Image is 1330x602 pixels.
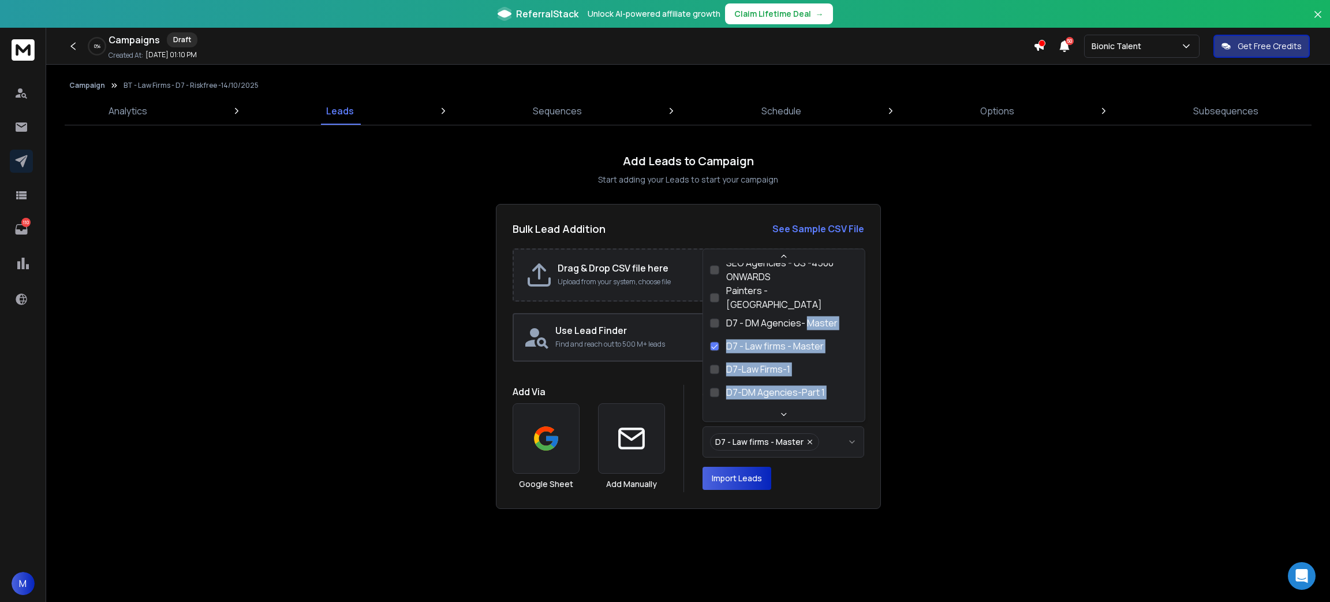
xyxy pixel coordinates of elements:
p: 0 % [94,43,100,50]
div: Draft [167,32,197,47]
p: Schedule [761,104,801,118]
p: Analytics [109,104,147,118]
div: D7-Law Firms-1 [726,362,790,376]
p: Created At: [109,51,143,60]
button: Import Leads [703,467,771,490]
p: Find and reach out to 500 M+ leads [555,340,854,349]
button: Claim Lifetime Deal [725,3,833,24]
strong: See Sample CSV File [772,222,864,235]
div: Painters - [GEOGRAPHIC_DATA] [726,284,851,311]
div: D7 - Law firms - Master [726,339,824,353]
p: Start adding your Leads to start your campaign [598,174,778,185]
p: Sequences [533,104,582,118]
p: Unlock AI-powered affiliate growth [588,8,720,20]
div: D7-DM Agencies-Part 1 [726,385,825,399]
span: ReferralStack [516,7,578,21]
button: Campaign [69,81,105,90]
div: D7 - DM Agencies- Master [726,316,838,330]
p: BT - Law Firms - D7 - Riskfree -14/10/2025 [124,81,259,90]
h2: Bulk Lead Addition [513,221,606,237]
span: 50 [1066,37,1074,45]
h1: Campaigns [109,33,160,47]
p: [DATE] 01:10 PM [145,50,197,60]
div: Open Intercom Messenger [1288,562,1316,590]
span: D7 - Law firms - Master [715,436,804,448]
p: Get Free Credits [1238,40,1302,52]
span: → [816,8,824,20]
p: Subsequences [1193,104,1258,118]
p: Options [980,104,1014,118]
h1: Add Leads to Campaign [623,153,754,169]
p: Upload from your system, choose file [558,277,851,287]
p: Bionic Talent [1092,40,1146,52]
p: Leads [326,104,354,118]
h3: Google Sheet [519,478,573,490]
h3: Add Manually [606,478,657,490]
span: M [12,572,35,595]
h1: Add Via [513,385,665,399]
div: SEO Agencies - US -4500 ONWARDS [726,256,851,284]
button: Close banner [1310,7,1325,35]
p: 110 [21,218,31,227]
h2: Use Lead Finder [555,324,854,337]
h2: Drag & Drop CSV file here [558,261,851,275]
